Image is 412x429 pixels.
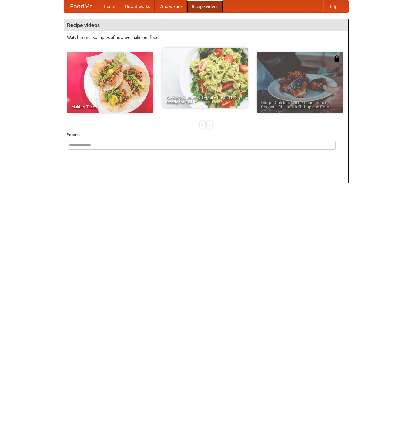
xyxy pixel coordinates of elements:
div: « [200,121,205,129]
a: Making Tacos [67,52,153,113]
span: Making Tacos [71,105,149,109]
a: How it works [120,0,155,12]
a: Recipe videos [187,0,223,12]
a: An Easy, Summery Tomato Pasta That's Ready for Fall [162,48,248,108]
div: » [207,121,212,129]
a: Help [323,0,342,12]
a: Home [99,0,120,12]
a: Who we are [155,0,187,12]
h5: Search [67,132,345,138]
p: Watch some examples of how we make our food! [67,34,345,40]
a: FoodMe [64,0,99,12]
img: 483408.png [334,55,340,62]
span: An Easy, Summery Tomato Pasta That's Ready for Fall [166,96,244,104]
h4: Recipe videos [64,19,348,31]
